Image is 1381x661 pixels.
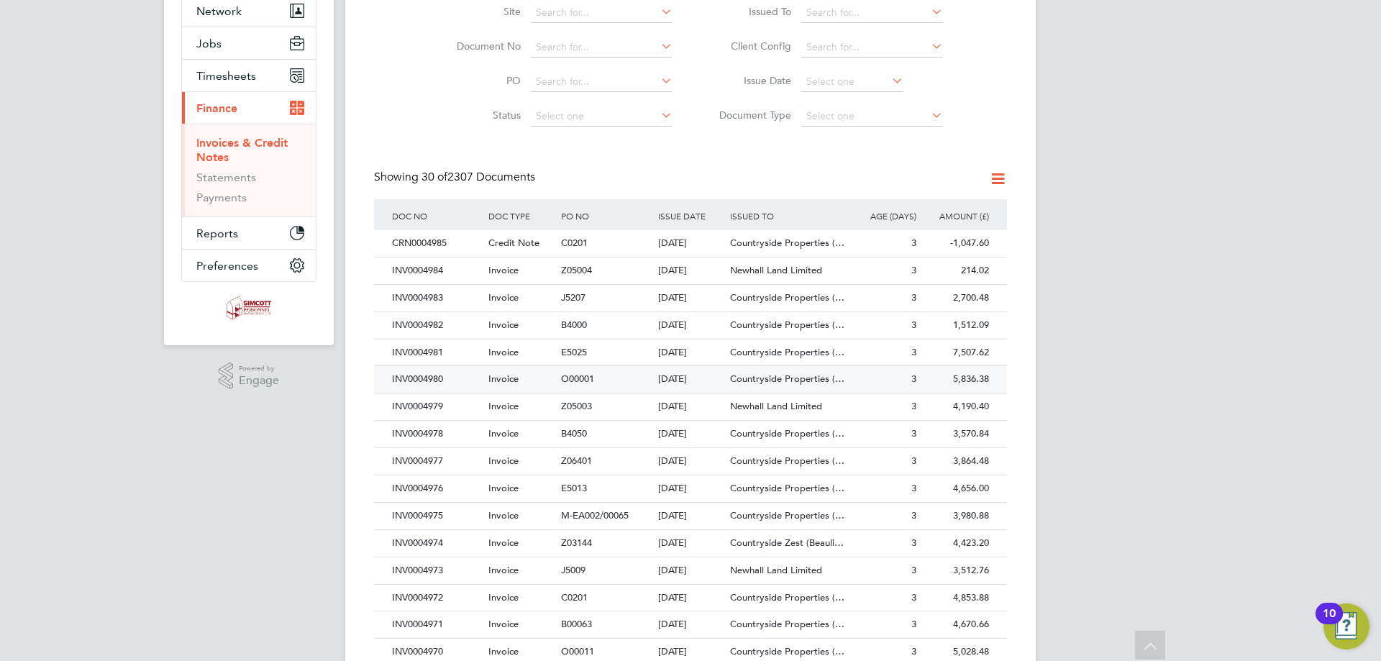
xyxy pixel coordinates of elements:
span: Newhall Land Limited [730,264,822,276]
div: 3,980.88 [920,503,993,529]
span: Newhall Land Limited [730,564,822,576]
span: Invoice [488,564,519,576]
input: Search for... [531,37,673,58]
div: AGE (DAYS) [847,199,920,232]
span: Countryside Properties (… [730,346,844,358]
div: 2,700.48 [920,285,993,311]
span: Finance [196,101,237,115]
span: Countryside Properties (… [730,427,844,439]
input: Search for... [531,3,673,23]
span: Countryside Properties (… [730,509,844,521]
label: Status [438,109,521,122]
span: Credit Note [488,237,539,249]
span: 30 of [421,170,447,184]
span: Network [196,4,242,18]
span: B4050 [561,427,587,439]
div: 3,570.84 [920,421,993,447]
div: [DATE] [655,257,727,284]
div: [DATE] [655,611,727,638]
button: Open Resource Center, 10 new notifications [1323,603,1369,649]
span: C0201 [561,591,588,603]
span: Countryside Properties (… [730,591,844,603]
span: Engage [239,375,279,387]
span: Invoice [488,373,519,385]
div: 4,853.88 [920,585,993,611]
span: 3 [911,237,916,249]
span: Z05003 [561,400,592,412]
div: 7,507.62 [920,339,993,366]
button: Reports [182,217,316,249]
span: Z05004 [561,264,592,276]
span: Countryside Properties (… [730,373,844,385]
span: Invoice [488,618,519,630]
a: Statements [196,170,256,184]
span: 3 [911,509,916,521]
span: Invoice [488,319,519,331]
img: simcott-logo-retina.png [227,296,272,319]
input: Search for... [531,72,673,92]
span: Countryside Properties (… [730,237,844,249]
a: Powered byEngage [219,363,280,390]
div: [DATE] [655,285,727,311]
input: Search for... [801,37,943,58]
div: [DATE] [655,585,727,611]
div: INV0004976 [388,475,485,502]
div: INV0004974 [388,530,485,557]
span: Invoice [488,291,519,304]
div: INV0004971 [388,611,485,638]
span: O00001 [561,373,594,385]
span: Countryside Properties (… [730,455,844,467]
span: 3 [911,427,916,439]
div: 4,656.00 [920,475,993,502]
label: Document Type [708,109,791,122]
div: [DATE] [655,421,727,447]
a: Payments [196,191,247,204]
div: 10 [1323,614,1336,632]
div: INV0004979 [388,393,485,420]
label: Issued To [708,5,791,18]
input: Search for... [801,3,943,23]
span: 3 [911,645,916,657]
div: ISSUE DATE [655,199,727,232]
span: J5009 [561,564,585,576]
span: Countryside Properties (… [730,482,844,494]
span: Invoice [488,346,519,358]
span: B4000 [561,319,587,331]
div: DOC TYPE [485,199,557,232]
span: Countryside Properties (… [730,645,844,657]
span: Countryside Properties (… [730,618,844,630]
label: Site [438,5,521,18]
span: Invoice [488,264,519,276]
span: 3 [911,537,916,549]
span: 3 [911,400,916,412]
div: CRN0004985 [388,230,485,257]
div: INV0004982 [388,312,485,339]
div: -1,047.60 [920,230,993,257]
span: M-EA002/00065 [561,509,629,521]
div: Showing [374,170,538,185]
span: 3 [911,346,916,358]
label: Document No [438,40,521,53]
span: Invoice [488,645,519,657]
span: J5207 [561,291,585,304]
div: AMOUNT (£) [920,199,993,232]
button: Finance [182,92,316,124]
div: [DATE] [655,339,727,366]
button: Timesheets [182,60,316,91]
div: [DATE] [655,557,727,584]
span: E5025 [561,346,587,358]
div: INV0004973 [388,557,485,584]
span: O00011 [561,645,594,657]
div: DOC NO [388,199,485,232]
div: 1,512.09 [920,312,993,339]
div: [DATE] [655,475,727,502]
span: Z06401 [561,455,592,467]
label: Client Config [708,40,791,53]
span: 3 [911,482,916,494]
span: 3 [911,455,916,467]
div: [DATE] [655,366,727,393]
div: INV0004977 [388,448,485,475]
div: [DATE] [655,530,727,557]
span: Jobs [196,37,222,50]
div: Finance [182,124,316,216]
